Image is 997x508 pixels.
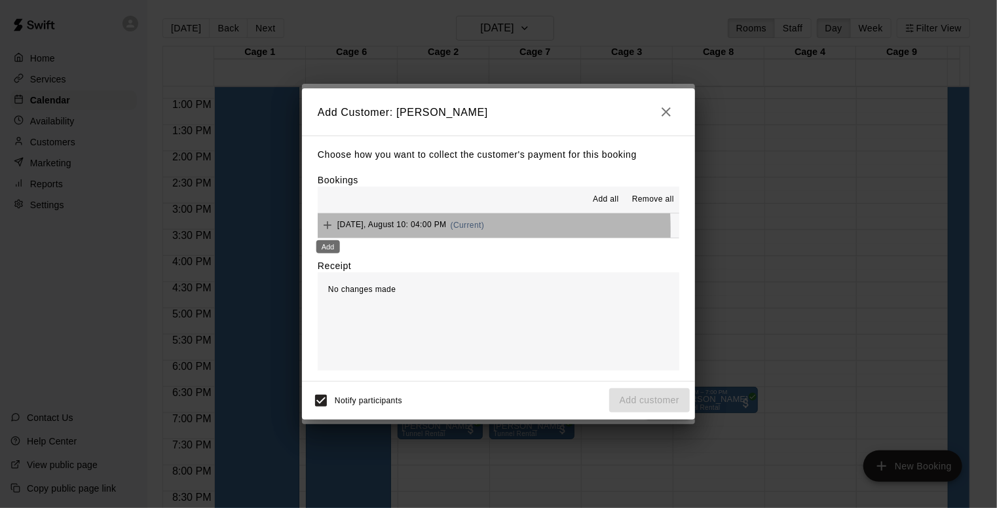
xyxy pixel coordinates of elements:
[451,221,485,230] span: (Current)
[318,220,337,230] span: Add
[337,221,447,230] span: [DATE], August 10: 04:00 PM
[318,175,358,185] label: Bookings
[318,259,351,272] label: Receipt
[318,147,679,163] p: Choose how you want to collect the customer's payment for this booking
[632,193,674,206] span: Remove all
[627,189,679,210] button: Remove all
[302,88,695,136] h2: Add Customer: [PERSON_NAME]
[593,193,619,206] span: Add all
[335,396,402,405] span: Notify participants
[316,240,340,253] div: Add
[585,189,627,210] button: Add all
[328,285,396,294] span: No changes made
[318,213,679,238] button: Add[DATE], August 10: 04:00 PM(Current)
